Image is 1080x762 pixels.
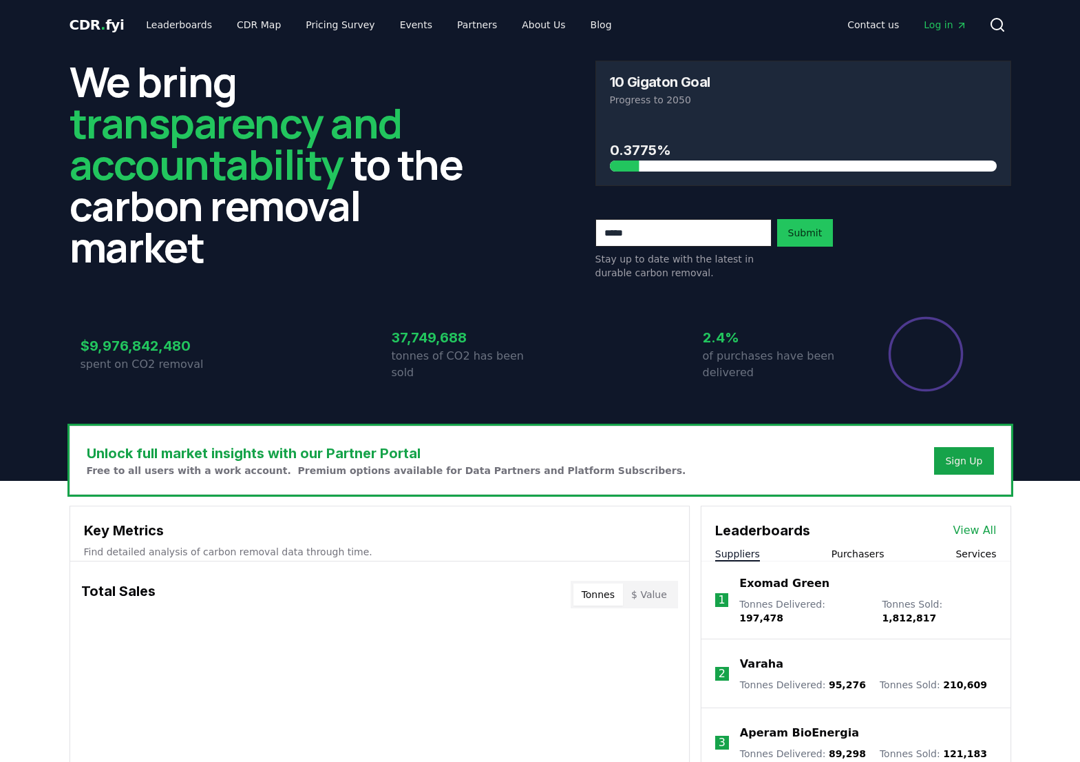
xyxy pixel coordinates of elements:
p: 2 [719,666,726,682]
h3: Total Sales [81,581,156,608]
h3: 37,749,688 [392,327,540,348]
a: Blog [580,12,623,37]
button: Purchasers [832,547,885,561]
p: Tonnes Delivered : [740,747,866,761]
a: Varaha [740,656,783,672]
span: 89,298 [829,748,866,759]
p: 3 [719,734,726,751]
h3: $9,976,842,480 [81,336,229,356]
button: Tonnes [573,584,623,606]
p: Progress to 2050 [610,93,997,107]
a: Events [389,12,443,37]
p: Find detailed analysis of carbon removal data through time. [84,545,675,559]
nav: Main [836,12,977,37]
h3: 10 Gigaton Goal [610,75,710,89]
a: Log in [913,12,977,37]
h3: 0.3775% [610,140,997,161]
p: 1 [718,592,725,608]
a: Exomad Green [739,575,829,592]
span: 210,609 [943,679,987,690]
a: Aperam BioEnergia [740,725,859,741]
p: Tonnes Sold : [880,747,987,761]
span: transparency and accountability [70,94,402,192]
span: 1,812,817 [882,612,936,624]
p: Free to all users with a work account. Premium options available for Data Partners and Platform S... [87,464,686,477]
h3: Leaderboards [715,520,810,541]
button: Sign Up [934,447,993,475]
h3: 2.4% [703,327,851,348]
h2: We bring to the carbon removal market [70,61,485,267]
a: Partners [446,12,508,37]
a: Contact us [836,12,910,37]
span: . [100,17,105,33]
button: Suppliers [715,547,760,561]
div: Percentage of sales delivered [887,316,964,393]
h3: Unlock full market insights with our Partner Portal [87,443,686,464]
p: spent on CO2 removal [81,356,229,373]
button: $ Value [623,584,675,606]
a: About Us [511,12,576,37]
button: Submit [777,219,834,247]
button: Services [955,547,996,561]
a: Sign Up [945,454,982,468]
span: Log in [924,18,966,32]
p: Tonnes Sold : [880,678,987,692]
h3: Key Metrics [84,520,675,541]
p: tonnes of CO2 has been sold [392,348,540,381]
a: Pricing Survey [295,12,385,37]
a: CDR.fyi [70,15,125,34]
p: Stay up to date with the latest in durable carbon removal. [595,252,772,280]
p: Tonnes Sold : [882,597,996,625]
span: CDR fyi [70,17,125,33]
nav: Main [135,12,622,37]
span: 121,183 [943,748,987,759]
p: Tonnes Delivered : [740,678,866,692]
span: 197,478 [739,612,783,624]
p: of purchases have been delivered [703,348,851,381]
span: 95,276 [829,679,866,690]
a: CDR Map [226,12,292,37]
a: View All [953,522,997,539]
p: Tonnes Delivered : [739,597,868,625]
a: Leaderboards [135,12,223,37]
